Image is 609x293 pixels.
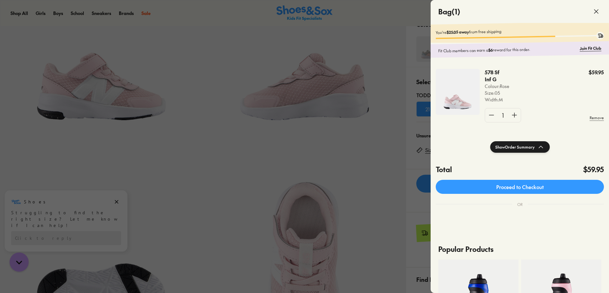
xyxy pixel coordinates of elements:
div: 1 [498,108,508,122]
h4: Bag ( 1 ) [438,6,460,17]
p: Colour: Rose [485,83,512,90]
div: Struggling to find the right size? Let me know if I can help! [11,20,121,39]
iframe: PayPal-paypal [436,220,604,237]
a: Proceed to Checkout [436,180,604,194]
p: Popular Products [438,239,601,260]
button: Dismiss campaign [112,8,121,17]
p: Size : 05 [485,90,512,96]
p: Fit Club members can earn a reward for this order. [438,46,577,54]
h4: $59.95 [583,164,604,175]
a: Join Fit Club [580,45,601,51]
p: $59.95 [589,69,604,76]
div: Message from Shoes. Struggling to find the right size? Let me know if I can help! [5,7,127,39]
div: OR [512,196,528,212]
h4: Total [436,164,452,175]
button: ShowOrder Summary [490,141,550,153]
div: Reply to the campaigns [11,42,121,56]
div: Campaign message [5,1,127,62]
h3: Shoes [24,9,49,16]
b: $6 [488,47,493,52]
p: 578 Sf Inf G [485,69,507,83]
p: You're from free shipping [436,26,604,35]
img: 4-533757.jpg [436,69,480,115]
img: Shoes logo [11,7,21,18]
b: $25.05 away [447,29,469,35]
button: Gorgias live chat [3,2,22,21]
p: Width : M [485,96,512,103]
